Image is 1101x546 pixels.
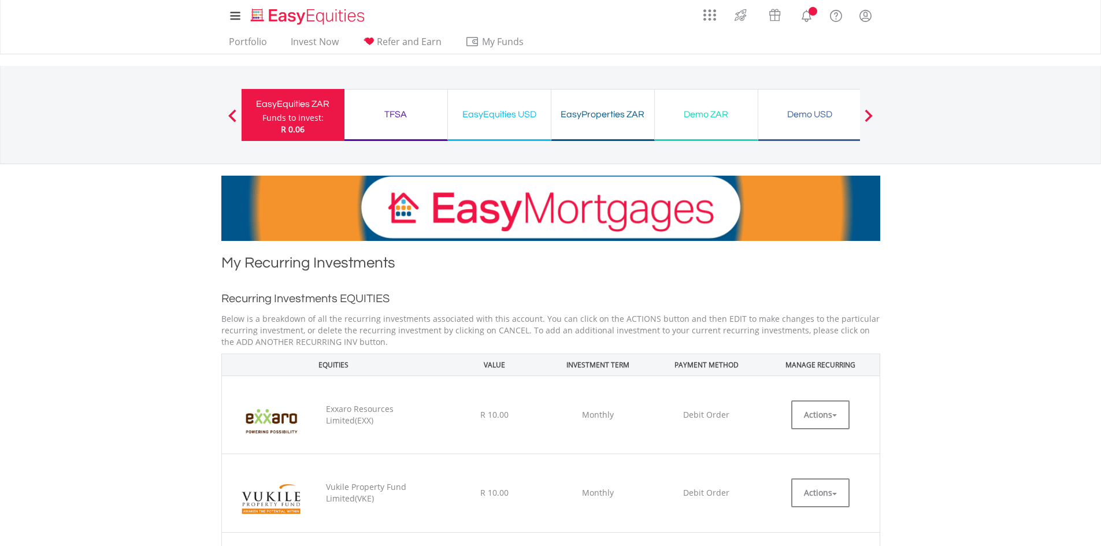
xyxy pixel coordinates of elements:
span: R 10.00 [480,409,509,420]
button: Next [857,115,880,127]
span: R 10.00 [480,487,509,498]
a: My Profile [851,3,880,28]
button: Actions [791,478,850,507]
th: VALUE [445,354,544,376]
img: EasyEquities_Logo.png [249,7,369,26]
div: EasyEquities USD [455,106,544,122]
img: EQU.ZA.EXX.png [228,393,314,448]
div: EasyProperties ZAR [558,106,647,122]
img: grid-menu-icon.svg [703,9,716,21]
span: R 0.06 [281,124,305,135]
span: My Funds [465,34,541,49]
a: Vouchers [758,3,792,24]
th: EQUITIES [221,354,445,376]
a: AppsGrid [696,3,724,21]
img: thrive-v2.svg [731,6,750,24]
td: Monthly [544,376,652,454]
img: EQU.ZA.VKE.png [228,471,314,526]
th: INVESTMENT TERM [544,354,652,376]
a: FAQ's and Support [821,3,851,26]
a: Notifications [792,3,821,26]
button: Previous [221,115,244,127]
h2: Recurring Investments EQUITIES [221,290,880,307]
div: EasyEquities ZAR [249,96,338,112]
td: Vukile Property Fund Limited(VKE) [320,454,445,532]
div: Demo USD [765,106,854,122]
td: Debit Order [652,454,762,532]
a: Refer and Earn [358,36,446,54]
div: Funds to invest: [262,112,324,124]
span: Refer and Earn [377,35,442,48]
h1: My Recurring Investments [221,252,880,278]
div: Demo ZAR [662,106,751,122]
div: TFSA [351,106,440,122]
button: Actions [791,400,850,429]
td: Debit Order [652,376,762,454]
td: Monthly [544,454,652,532]
a: Portfolio [224,36,272,54]
a: Home page [246,3,369,26]
td: Exxaro Resources Limited(EXX) [320,376,445,454]
img: vouchers-v2.svg [765,6,784,24]
p: Below is a breakdown of all the recurring investments associated with this account. You can click... [221,313,880,348]
th: PAYMENT METHOD [652,354,762,376]
img: EasyMortage Promotion Banner [221,176,880,241]
th: MANAGE RECURRING [761,354,880,376]
a: Invest Now [286,36,343,54]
